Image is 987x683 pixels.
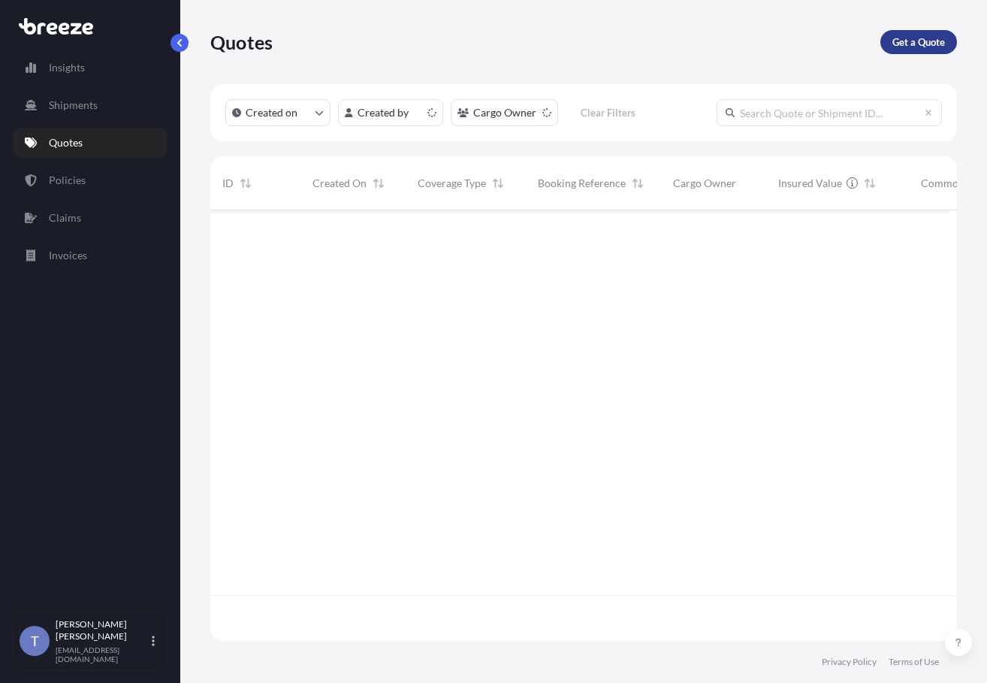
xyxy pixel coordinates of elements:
span: Created On [312,176,367,191]
a: Claims [13,203,168,233]
p: Quotes [49,135,83,150]
p: Insights [49,60,85,75]
a: Shipments [13,90,168,120]
p: Cargo Owner [473,105,536,120]
p: Clear Filters [581,105,635,120]
p: Quotes [210,30,273,54]
a: Get a Quote [880,30,957,54]
p: Policies [49,173,86,188]
p: Invoices [49,248,87,263]
button: cargoOwner Filter options [451,99,558,126]
button: createdOn Filter options [225,99,331,126]
input: Search Quote or Shipment ID... [717,99,942,126]
a: Quotes [13,128,168,158]
button: Sort [629,174,647,192]
a: Privacy Policy [822,656,877,668]
span: Cargo Owner [673,176,736,191]
button: Clear Filters [566,101,650,125]
a: Policies [13,165,168,195]
span: T [31,633,39,648]
p: Claims [49,210,81,225]
button: Sort [237,174,255,192]
p: Created on [246,105,297,120]
button: createdBy Filter options [338,99,443,126]
span: Coverage Type [418,176,486,191]
p: Get a Quote [892,35,945,50]
p: Created by [358,105,409,120]
p: [EMAIL_ADDRESS][DOMAIN_NAME] [56,645,149,663]
span: Insured Value [778,176,842,191]
span: Commodity [921,176,976,191]
button: Sort [861,174,879,192]
a: Insights [13,53,168,83]
a: Terms of Use [889,656,939,668]
button: Sort [370,174,388,192]
span: Booking Reference [538,176,626,191]
button: Sort [489,174,507,192]
p: [PERSON_NAME] [PERSON_NAME] [56,618,149,642]
a: Invoices [13,240,168,270]
p: Shipments [49,98,98,113]
span: ID [222,176,234,191]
